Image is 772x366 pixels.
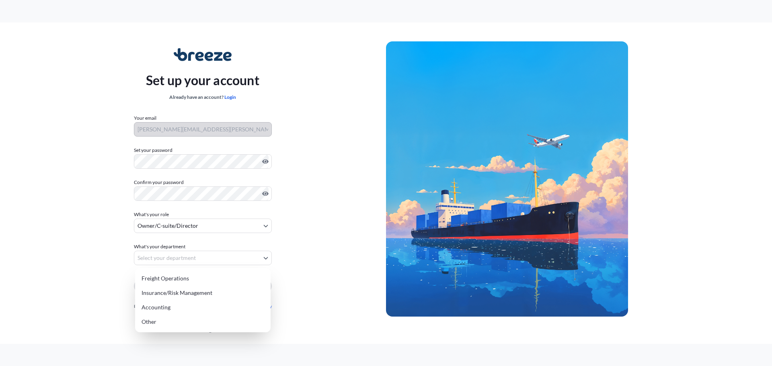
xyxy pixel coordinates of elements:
[138,315,267,329] div: Other
[262,190,269,197] button: Show password
[138,286,267,300] div: Insurance/Risk Management
[262,158,269,165] button: Show password
[138,300,267,315] div: Accounting
[138,271,267,286] div: Freight Operations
